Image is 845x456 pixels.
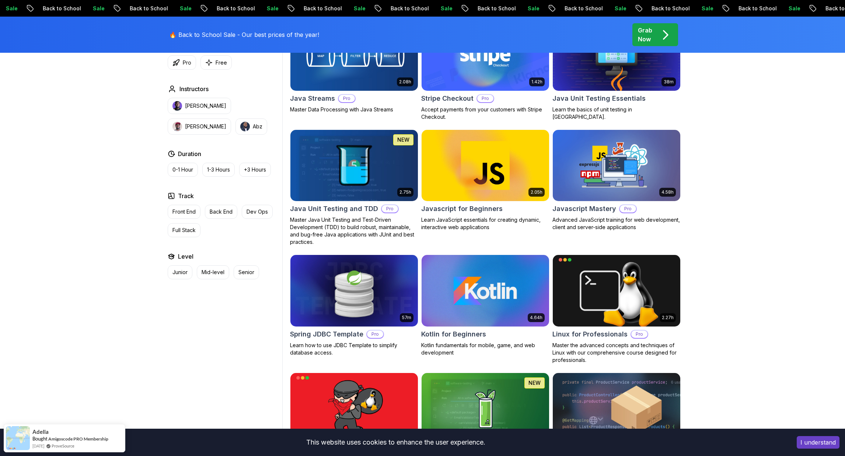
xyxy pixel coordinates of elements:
p: Sale [170,5,193,12]
p: +3 Hours [244,166,266,173]
a: Java Unit Testing Essentials card38mJava Unit Testing EssentialsLearn the basics of unit testing ... [552,19,681,121]
img: Java Unit Testing Essentials card [553,19,680,91]
p: Back to School [207,5,257,12]
h2: Track [178,191,194,200]
p: Accept payments from your customers with Stripe Checkout. [421,106,549,121]
p: Master Data Processing with Java Streams [290,106,418,113]
button: Junior [168,265,192,279]
p: Back to School [468,5,518,12]
p: 2.05h [531,189,542,195]
img: instructor img [240,122,250,131]
img: Java Streams card [290,19,418,91]
p: Kotlin fundamentals for mobile, game, and web development [421,342,549,356]
button: Accept cookies [797,436,839,449]
a: Javascript Mastery card4.58hJavascript MasteryProAdvanced JavaScript training for web development... [552,129,681,231]
img: Spring Boot Product API card [553,373,680,445]
button: Front End [168,205,200,219]
a: ProveSource [52,443,74,448]
p: Sale [692,5,715,12]
a: Java Unit Testing and TDD card2.75hNEWJava Unit Testing and TDDProMaster Java Unit Testing and Te... [290,129,418,246]
a: Kotlin for Beginners card4.64hKotlin for BeginnersKotlin fundamentals for mobile, game, and web d... [421,255,549,356]
p: Back to School [33,5,83,12]
img: provesource social proof notification image [6,426,30,450]
h2: Instructors [179,84,209,93]
p: Back to School [120,5,170,12]
p: Pro [367,331,383,338]
div: This website uses cookies to enhance the user experience. [6,434,786,450]
button: 0-1 Hour [168,163,198,177]
p: Master Java Unit Testing and Test-Driven Development (TDD) to build robust, maintainable, and bug... [290,216,418,246]
p: 4.64h [530,315,542,321]
p: Back to School [555,5,605,12]
p: Sale [605,5,628,12]
p: Dev Ops [247,208,268,215]
p: Back End [210,208,233,215]
p: Sale [518,5,541,12]
img: Mockito & Java Unit Testing card [422,373,549,445]
p: 2.08h [399,79,411,85]
button: Free [200,55,232,70]
a: Amigoscode PRO Membership [48,436,108,442]
a: Linux for Professionals card2.27hLinux for ProfessionalsProMaster the advanced concepts and techn... [552,255,681,364]
h2: Java Streams [290,93,335,104]
p: Sale [431,5,454,12]
button: Pro [168,55,196,70]
button: +3 Hours [239,163,271,177]
h2: Duration [178,149,201,158]
p: Grab Now [638,26,652,44]
p: Pro [477,95,493,102]
img: Linux Over The Wire Bandit card [290,373,418,445]
p: NEW [528,379,541,387]
p: Full Stack [172,227,196,234]
h2: Kotlin for Beginners [421,329,486,339]
span: [DATE] [32,443,44,449]
button: instructor imgAbz [235,118,267,135]
p: NEW [397,136,409,144]
p: Learn how to use JDBC Template to simplify database access. [290,342,418,356]
p: Sale [83,5,107,12]
img: Linux for Professionals card [553,255,680,327]
p: Back to School [294,5,344,12]
p: Pro [382,205,398,213]
p: Advanced JavaScript training for web development, client and server-side applications [552,216,681,231]
p: 1.42h [531,79,542,85]
span: Bought [32,436,48,442]
p: 0-1 Hour [172,166,193,173]
h2: Javascript for Beginners [421,204,503,214]
h2: Java Unit Testing and TDD [290,204,378,214]
p: 2.75h [399,189,411,195]
button: Back End [205,205,237,219]
img: Java Unit Testing and TDD card [290,130,418,201]
img: Kotlin for Beginners card [418,253,552,328]
p: Front End [172,208,196,215]
p: Pro [631,331,647,338]
button: Dev Ops [242,205,273,219]
p: [PERSON_NAME] [185,123,226,130]
h2: Level [178,252,193,261]
h2: Spring JDBC Template [290,329,363,339]
h2: Stripe Checkout [421,93,474,104]
p: [PERSON_NAME] [185,102,226,110]
p: Back to School [642,5,692,12]
p: Mid-level [202,269,224,276]
p: Pro [339,95,355,102]
img: Stripe Checkout card [422,19,549,91]
p: 4.58h [661,189,674,195]
p: Free [216,59,227,66]
button: instructor img[PERSON_NAME] [168,118,231,135]
button: 1-3 Hours [202,163,235,177]
p: Learn JavaScript essentials for creating dynamic, interactive web applications [421,216,549,231]
p: Sale [257,5,280,12]
p: Master the advanced concepts and techniques of Linux with our comprehensive course designed for p... [552,342,681,364]
p: 57m [402,315,411,321]
p: 38m [664,79,674,85]
h2: Linux for Professionals [552,329,628,339]
p: Back to School [381,5,431,12]
p: Sale [779,5,802,12]
p: 2.27h [662,315,674,321]
img: instructor img [172,122,182,131]
p: Junior [172,269,188,276]
p: Pro [620,205,636,213]
a: Java Streams card2.08hJava StreamsProMaster Data Processing with Java Streams [290,19,418,113]
img: Javascript Mastery card [553,130,680,201]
